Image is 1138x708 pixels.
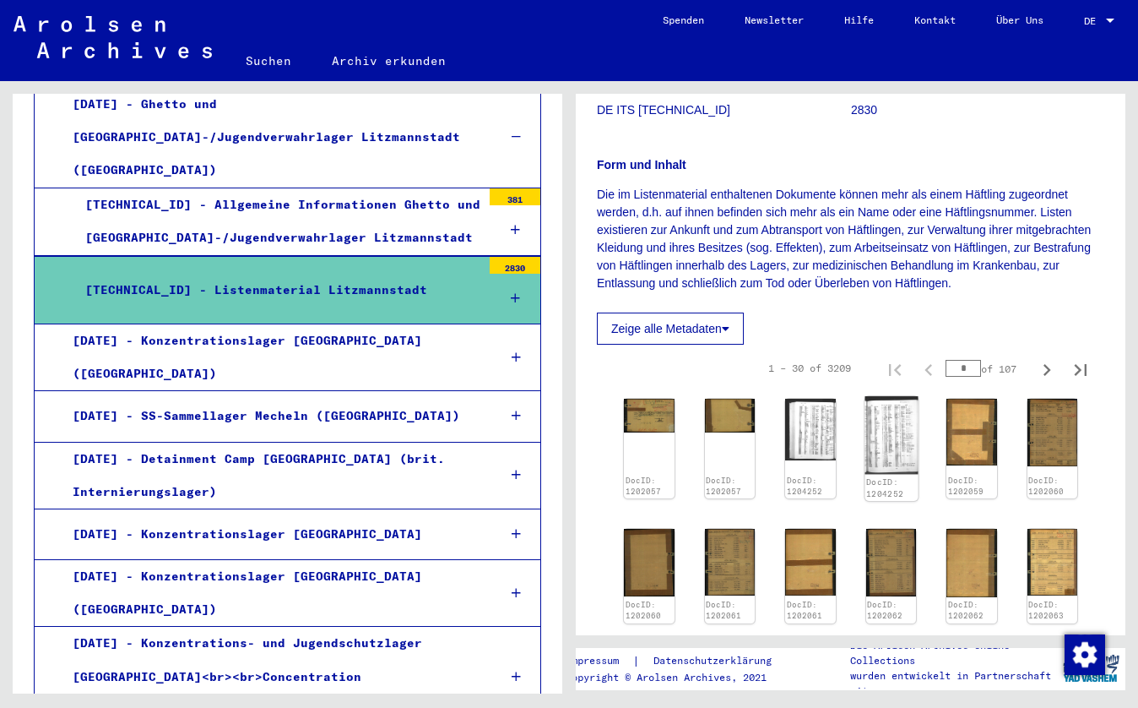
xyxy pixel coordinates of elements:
a: DocID: 1202061 [787,600,822,621]
img: 002.jpg [705,399,756,433]
img: 002.jpg [624,529,675,596]
a: DocID: 1202063 [1028,600,1064,621]
p: 2830 [851,101,1104,119]
a: DocID: 1202060 [626,600,661,621]
a: DocID: 1202060 [1028,476,1064,497]
p: Copyright © Arolsen Archives, 2021 [566,670,792,685]
button: Zeige alle Metadaten [597,313,744,345]
p: Die Arolsen Archives Online-Collections [850,638,1057,668]
img: 001.jpg [624,399,675,433]
div: [DATE] - Detainment Camp [GEOGRAPHIC_DATA] (brit. Internierungslager) [60,443,484,509]
div: [TECHNICAL_ID] - Listenmaterial Litzmannstadt [73,274,481,307]
a: DocID: 1204252 [866,477,903,498]
div: [TECHNICAL_ID] - Allgemeine Informationen Ghetto und [GEOGRAPHIC_DATA]-/Jugendverwahrlager Litzma... [73,188,481,254]
a: Impressum [566,652,632,670]
img: Arolsen_neg.svg [14,16,212,58]
img: 001.jpg [785,399,836,460]
p: DE ITS [TECHNICAL_ID] [597,101,850,119]
div: [DATE] - SS-Sammellager Mecheln ([GEOGRAPHIC_DATA]) [60,400,484,433]
div: | [566,652,792,670]
img: 002.jpg [785,529,836,595]
img: 002.jpg [946,399,997,466]
img: 001.jpg [1027,529,1078,596]
a: Suchen [225,41,312,81]
button: Last page [1064,351,1097,385]
img: 001.jpg [1027,399,1078,466]
a: Datenschutzerklärung [640,652,792,670]
p: wurden entwickelt in Partnerschaft mit [850,668,1057,699]
a: DocID: 1202057 [626,476,661,497]
img: yv_logo.png [1059,647,1123,689]
img: Zustimmung ändern [1065,634,1105,675]
img: 001.jpg [866,529,917,596]
button: Next page [1030,351,1064,385]
button: Previous page [912,351,946,385]
div: 1 – 30 of 3209 [768,361,851,376]
div: [DATE] - Konzentrationslager [GEOGRAPHIC_DATA] ([GEOGRAPHIC_DATA]) [60,324,484,390]
img: 002.jpg [864,396,917,474]
div: 381 [490,188,540,205]
div: of 107 [946,361,1030,377]
a: DocID: 1202061 [706,600,741,621]
div: Zustimmung ändern [1064,634,1104,674]
div: [DATE] - Ghetto und [GEOGRAPHIC_DATA]-/Jugendverwahrlager Litzmannstadt ([GEOGRAPHIC_DATA]) [60,88,484,188]
div: [DATE] - Konzentrationslager [GEOGRAPHIC_DATA] [60,518,484,551]
a: Archiv erkunden [312,41,466,81]
a: DocID: 1204252 [787,476,822,497]
p: Die im Listenmaterial enthaltenen Dokumente können mehr als einem Häftling zugeordnet werden, d.h... [597,186,1104,292]
b: Form und Inhalt [597,158,686,172]
a: DocID: 1202059 [948,476,984,497]
a: DocID: 1202057 [706,476,741,497]
a: DocID: 1202062 [948,600,984,621]
a: DocID: 1202062 [867,600,902,621]
div: [DATE] - Konzentrationslager [GEOGRAPHIC_DATA] ([GEOGRAPHIC_DATA]) [60,560,484,626]
img: 001.jpg [705,529,756,595]
img: 002.jpg [946,529,997,597]
div: 2830 [490,257,540,274]
span: DE [1084,15,1103,27]
button: First page [878,351,912,385]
